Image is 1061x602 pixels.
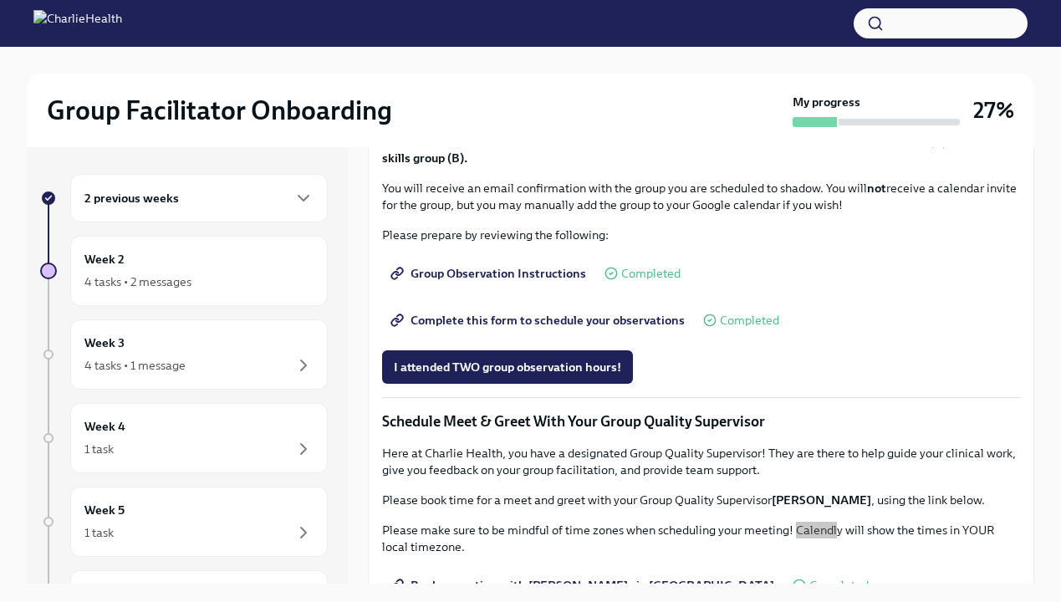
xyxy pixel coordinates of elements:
div: 1 task [84,524,114,541]
a: Week 51 task [40,487,328,557]
p: Please make sure to be mindful of time zones when scheduling your meeting! Calendly will show the... [382,522,1020,555]
h6: Week 2 [84,250,125,268]
div: 4 tasks • 1 message [84,357,186,374]
h3: 27% [973,95,1014,125]
h6: Week 3 [84,334,125,352]
div: 4 tasks • 2 messages [84,273,191,290]
h6: Week 4 [84,417,125,436]
p: Please prepare by reviewing the following: [382,227,1020,243]
div: 2 previous weeks [70,174,328,222]
a: Week 24 tasks • 2 messages [40,236,328,306]
p: Here at Charlie Health, you have a designated Group Quality Supervisor! They are there to help gu... [382,445,1020,478]
h6: Week 5 [84,501,125,519]
a: Book a meeting with [PERSON_NAME] via [GEOGRAPHIC_DATA] [382,569,786,602]
button: I attended TWO group observation hours! [382,350,633,384]
span: Completed [809,579,869,592]
p: Schedule Meet & Greet With Your Group Quality Supervisor [382,411,1020,431]
span: Completed [621,268,681,280]
h2: Group Facilitator Onboarding [47,94,392,127]
img: CharlieHealth [33,10,122,37]
a: Week 41 task [40,403,328,473]
span: Completed [720,314,779,327]
a: Complete this form to schedule your observations [382,304,696,337]
strong: My progress [793,94,860,110]
span: Book a meeting with [PERSON_NAME] via [GEOGRAPHIC_DATA] [394,577,774,594]
a: Group Observation Instructions [382,257,598,290]
strong: [PERSON_NAME] [772,492,871,508]
div: 1 task [84,441,114,457]
p: Please book time for a meet and greet with your Group Quality Supervisor , using the link below. [382,492,1020,508]
p: You will receive an email confirmation with the group you are scheduled to shadow. You will recei... [382,180,1020,213]
span: I attended TWO group observation hours! [394,359,621,375]
span: Complete this form to schedule your observations [394,312,685,329]
span: Group Observation Instructions [394,265,586,282]
a: Week 34 tasks • 1 message [40,319,328,390]
h6: 2 previous weeks [84,189,179,207]
strong: not [867,181,886,196]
